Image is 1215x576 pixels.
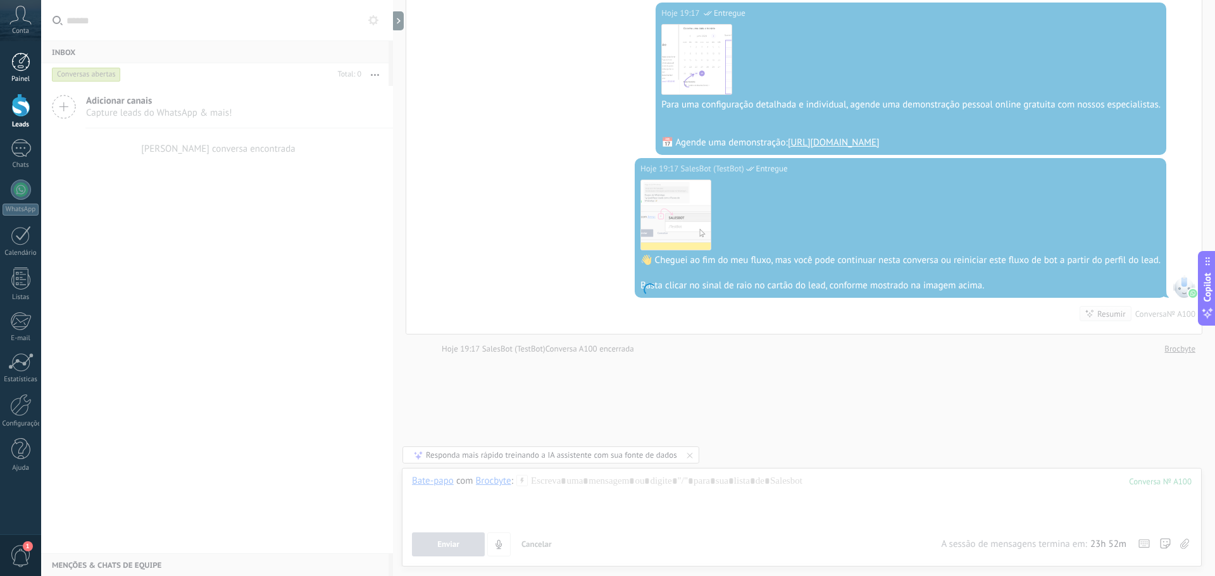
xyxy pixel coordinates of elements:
div: Leads [3,121,39,129]
div: Configurações [3,420,39,428]
div: Painel [3,75,39,83]
div: Listas [3,293,39,302]
span: Conta [12,27,29,35]
div: Calendário [3,249,39,257]
span: Copilot [1201,273,1214,302]
span: 1 [23,541,33,551]
div: Estatísticas [3,376,39,384]
div: Chats [3,161,39,169]
div: WhatsApp [3,204,39,216]
div: Ajuda [3,464,39,472]
div: E-mail [3,334,39,343]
